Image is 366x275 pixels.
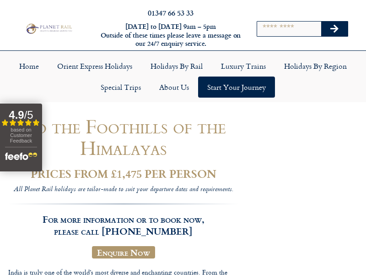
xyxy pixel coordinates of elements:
h2: PRICES FROM £1,475 PER PERSON [8,167,239,180]
a: Luxury Trains [212,55,275,77]
a: About Us [150,77,198,98]
i: All Planet Rail holidays are tailor-made to suit your departure dates and requirements. [14,184,233,195]
a: Holidays by Region [275,55,356,77]
a: Start your Journey [198,77,275,98]
img: Planet Rail Train Holidays Logo [24,22,73,34]
a: Special Trips [91,77,150,98]
a: Enquire Now [92,246,155,259]
a: 01347 66 53 33 [148,7,194,18]
a: Holidays by Rail [141,55,212,77]
h3: For more information or to book now, please call [PHONE_NUMBER] [8,203,239,237]
button: Search [321,22,348,36]
h1: To the Foothills of the Himalayas [8,115,239,159]
nav: Menu [5,55,361,98]
h6: [DATE] to [DATE] 9am – 5pm Outside of these times please leave a message on our 24/7 enquiry serv... [100,22,242,48]
a: Orient Express Holidays [48,55,141,77]
a: Home [10,55,48,77]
